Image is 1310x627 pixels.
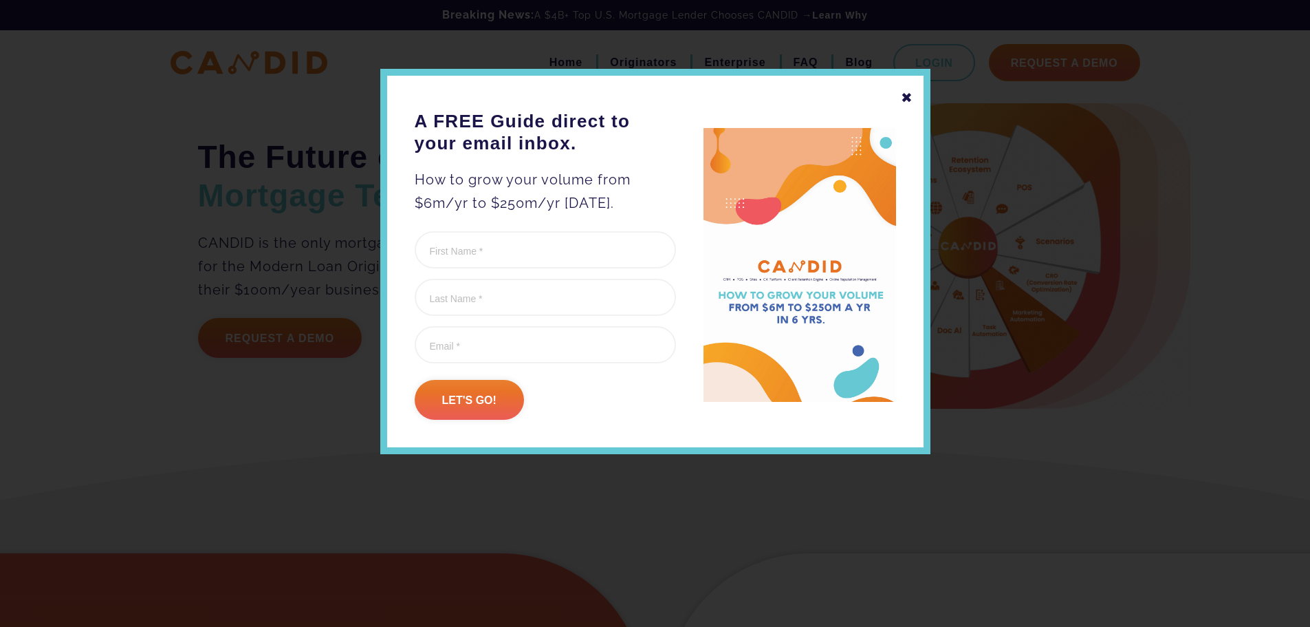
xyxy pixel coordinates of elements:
[415,326,676,363] input: Email *
[901,86,913,109] div: ✖
[415,168,676,215] p: How to grow your volume from $6m/yr to $250m/yr [DATE].
[415,380,524,420] input: Let's go!
[415,231,676,268] input: First Name *
[415,279,676,316] input: Last Name *
[415,110,676,154] h3: A FREE Guide direct to your email inbox.
[703,128,896,403] img: A FREE Guide direct to your email inbox.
